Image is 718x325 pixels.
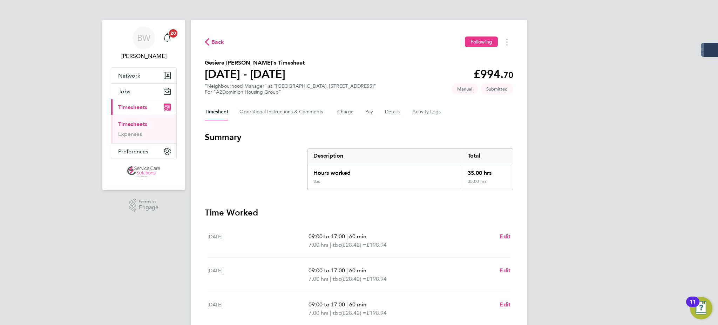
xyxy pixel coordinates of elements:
[118,148,148,155] span: Preferences
[349,267,366,274] span: 60 min
[205,132,513,143] h3: Summary
[205,89,376,95] div: For "A2Dominion Housing Group"
[500,233,510,240] span: Edit
[129,199,159,212] a: Powered byEngage
[111,99,176,115] button: Timesheets
[160,27,174,49] a: 20
[500,266,510,275] a: Edit
[500,232,510,241] a: Edit
[118,121,147,127] a: Timesheets
[385,104,401,120] button: Details
[307,148,513,190] div: Summary
[127,166,160,178] img: servicecare-logo-retina.png
[366,310,387,316] span: £198.94
[118,72,140,79] span: Network
[309,233,345,240] span: 09:00 to 17:00
[111,166,177,178] a: Go to home page
[690,297,712,319] button: Open Resource Center, 11 new notifications
[111,84,176,99] button: Jobs
[341,310,366,316] span: (£28.42) =
[111,52,177,60] span: Bethany Wiles
[470,39,492,45] span: Following
[346,233,348,240] span: |
[349,233,366,240] span: 60 min
[500,267,510,274] span: Edit
[239,104,326,120] button: Operational Instructions & Comments
[330,276,331,282] span: |
[366,276,387,282] span: £198.94
[118,88,130,95] span: Jobs
[111,144,176,159] button: Preferences
[462,163,513,179] div: 35.00 hrs
[366,241,387,248] span: £198.94
[309,241,328,248] span: 7.00 hrs
[208,232,309,249] div: [DATE]
[111,115,176,143] div: Timesheets
[346,301,348,308] span: |
[349,301,366,308] span: 60 min
[205,83,376,95] div: "Neighbourhood Manager" at "[GEOGRAPHIC_DATA], [STREET_ADDRESS]"
[503,70,513,80] span: 70
[205,67,305,81] h1: [DATE] - [DATE]
[462,179,513,190] div: 35.00 hrs
[308,163,462,179] div: Hours worked
[137,33,150,42] span: BW
[313,179,320,184] div: tbc
[474,67,513,81] app-decimal: £994.
[462,149,513,163] div: Total
[208,300,309,317] div: [DATE]
[452,83,478,95] span: This timesheet was manually created.
[481,83,513,95] span: This timesheet is Submitted.
[333,309,341,317] span: tbc
[501,37,513,47] button: Timesheets Menu
[102,20,185,190] nav: Main navigation
[330,241,331,248] span: |
[205,38,224,46] button: Back
[690,302,696,311] div: 11
[169,29,177,38] span: 20
[309,301,345,308] span: 09:00 to 17:00
[205,59,305,67] h2: Gesiere [PERSON_NAME]'s Timesheet
[308,149,462,163] div: Description
[205,207,513,218] h3: Time Worked
[208,266,309,283] div: [DATE]
[118,104,147,111] span: Timesheets
[309,310,328,316] span: 7.00 hrs
[465,37,498,47] button: Following
[118,131,142,137] a: Expenses
[205,104,228,120] button: Timesheet
[412,104,442,120] button: Activity Logs
[139,205,158,211] span: Engage
[309,276,328,282] span: 7.00 hrs
[330,310,331,316] span: |
[211,38,224,46] span: Back
[337,104,354,120] button: Charge
[111,68,176,83] button: Network
[333,241,341,249] span: tbc
[341,276,366,282] span: (£28.42) =
[365,104,374,120] button: Pay
[309,267,345,274] span: 09:00 to 17:00
[333,275,341,283] span: tbc
[346,267,348,274] span: |
[341,241,366,248] span: (£28.42) =
[500,301,510,308] span: Edit
[500,300,510,309] a: Edit
[111,27,177,60] a: BW[PERSON_NAME]
[139,199,158,205] span: Powered by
